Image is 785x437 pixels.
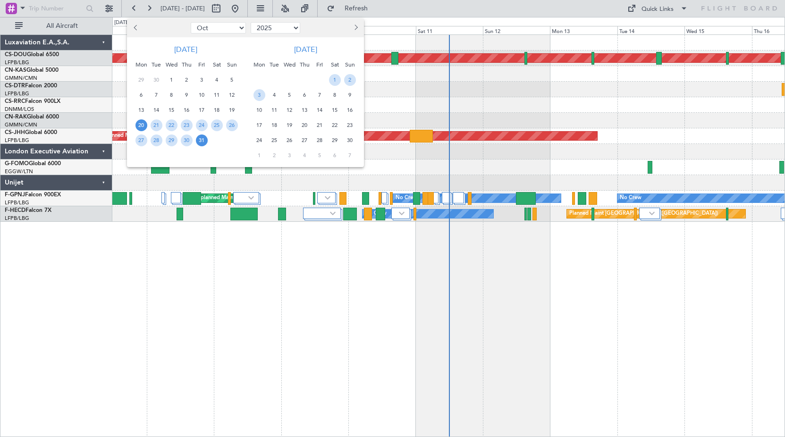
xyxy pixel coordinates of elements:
[252,118,267,133] div: 17-11-2025
[149,72,164,87] div: 30-9-2025
[267,148,282,163] div: 2-12-2025
[181,74,193,86] span: 2
[135,119,147,131] span: 20
[282,102,297,118] div: 12-11-2025
[135,134,147,146] span: 27
[312,87,327,102] div: 7-11-2025
[344,150,356,161] span: 7
[269,89,280,101] span: 4
[269,119,280,131] span: 18
[181,89,193,101] span: 9
[211,74,223,86] span: 4
[342,57,357,72] div: Sun
[314,150,326,161] span: 5
[299,134,311,146] span: 27
[151,74,162,86] span: 30
[312,118,327,133] div: 21-11-2025
[269,134,280,146] span: 25
[134,57,149,72] div: Mon
[166,104,177,116] span: 15
[209,72,224,87] div: 4-10-2025
[342,133,357,148] div: 30-11-2025
[284,150,295,161] span: 3
[166,134,177,146] span: 29
[179,118,194,133] div: 23-10-2025
[314,119,326,131] span: 21
[151,119,162,131] span: 21
[329,74,341,86] span: 1
[181,104,193,116] span: 16
[284,134,295,146] span: 26
[282,57,297,72] div: Wed
[253,150,265,161] span: 1
[164,133,179,148] div: 29-10-2025
[284,104,295,116] span: 12
[342,102,357,118] div: 16-11-2025
[196,74,208,86] span: 3
[252,87,267,102] div: 3-11-2025
[327,72,342,87] div: 1-11-2025
[166,119,177,131] span: 22
[327,87,342,102] div: 8-11-2025
[327,57,342,72] div: Sat
[267,102,282,118] div: 11-11-2025
[299,119,311,131] span: 20
[211,104,223,116] span: 18
[149,87,164,102] div: 7-10-2025
[134,87,149,102] div: 6-10-2025
[342,72,357,87] div: 2-11-2025
[297,133,312,148] div: 27-11-2025
[179,102,194,118] div: 16-10-2025
[327,118,342,133] div: 22-11-2025
[179,87,194,102] div: 9-10-2025
[312,102,327,118] div: 14-11-2025
[179,72,194,87] div: 2-10-2025
[135,104,147,116] span: 13
[342,87,357,102] div: 9-11-2025
[284,89,295,101] span: 5
[282,148,297,163] div: 3-12-2025
[267,57,282,72] div: Tue
[224,72,239,87] div: 5-10-2025
[253,89,265,101] span: 3
[181,119,193,131] span: 23
[194,102,209,118] div: 17-10-2025
[194,87,209,102] div: 10-10-2025
[211,119,223,131] span: 25
[194,72,209,87] div: 3-10-2025
[149,102,164,118] div: 14-10-2025
[164,57,179,72] div: Wed
[151,89,162,101] span: 7
[344,74,356,86] span: 2
[282,118,297,133] div: 19-11-2025
[134,118,149,133] div: 20-10-2025
[134,72,149,87] div: 29-9-2025
[299,104,311,116] span: 13
[226,74,238,86] span: 5
[327,102,342,118] div: 15-11-2025
[151,104,162,116] span: 14
[297,118,312,133] div: 20-11-2025
[166,89,177,101] span: 8
[297,87,312,102] div: 6-11-2025
[224,102,239,118] div: 19-10-2025
[329,119,341,131] span: 22
[164,72,179,87] div: 1-10-2025
[252,57,267,72] div: Mon
[314,89,326,101] span: 7
[342,118,357,133] div: 23-11-2025
[179,133,194,148] div: 30-10-2025
[299,150,311,161] span: 4
[267,118,282,133] div: 18-11-2025
[191,22,246,34] select: Select month
[267,87,282,102] div: 4-11-2025
[194,133,209,148] div: 31-10-2025
[251,22,300,34] select: Select year
[164,87,179,102] div: 8-10-2025
[267,133,282,148] div: 25-11-2025
[329,89,341,101] span: 8
[312,57,327,72] div: Fri
[209,118,224,133] div: 25-10-2025
[344,119,356,131] span: 23
[344,89,356,101] span: 9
